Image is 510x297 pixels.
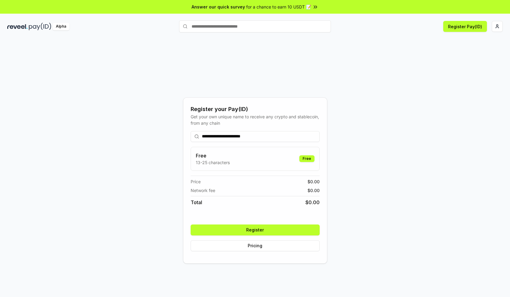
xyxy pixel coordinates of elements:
h3: Free [196,152,230,159]
div: Free [299,155,314,162]
span: $ 0.00 [308,178,320,185]
p: 13-25 characters [196,159,230,166]
div: Register your Pay(ID) [191,105,320,113]
span: $ 0.00 [305,199,320,206]
div: Alpha [53,23,70,30]
button: Register Pay(ID) [443,21,487,32]
span: Price [191,178,201,185]
span: Answer our quick survey [192,4,245,10]
span: Network fee [191,187,215,194]
button: Register [191,224,320,235]
span: Total [191,199,202,206]
button: Pricing [191,240,320,251]
div: Get your own unique name to receive any crypto and stablecoin, from any chain [191,113,320,126]
img: pay_id [29,23,51,30]
span: for a chance to earn 10 USDT 📝 [246,4,311,10]
span: $ 0.00 [308,187,320,194]
img: reveel_dark [7,23,28,30]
